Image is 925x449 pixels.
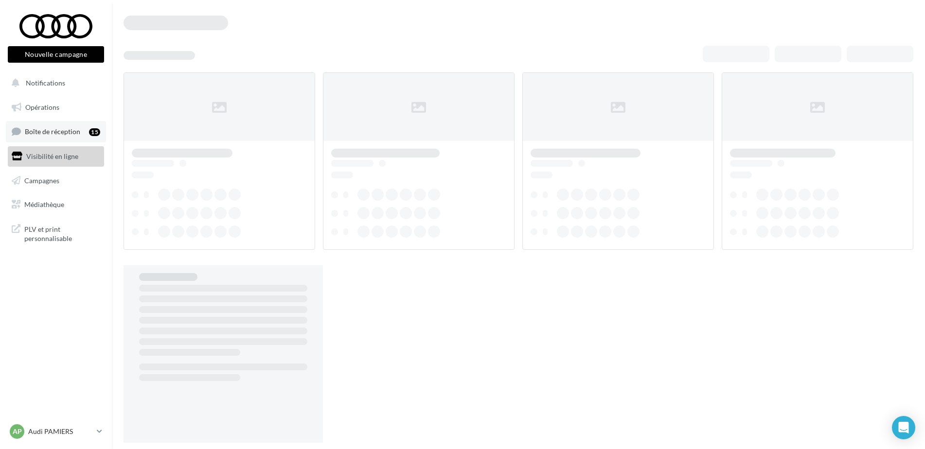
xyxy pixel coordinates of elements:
a: AP Audi PAMIERS [8,422,104,441]
button: Notifications [6,73,102,93]
a: Visibilité en ligne [6,146,106,167]
span: Médiathèque [24,200,64,208]
p: Audi PAMIERS [28,427,93,436]
a: Médiathèque [6,194,106,215]
span: PLV et print personnalisable [24,223,100,243]
div: Open Intercom Messenger [892,416,915,439]
span: Notifications [26,79,65,87]
a: Opérations [6,97,106,118]
span: Visibilité en ligne [26,152,78,160]
span: Campagnes [24,176,59,184]
a: Campagnes [6,171,106,191]
span: AP [13,427,22,436]
a: PLV et print personnalisable [6,219,106,247]
button: Nouvelle campagne [8,46,104,63]
a: Boîte de réception15 [6,121,106,142]
div: 15 [89,128,100,136]
span: Opérations [25,103,59,111]
span: Boîte de réception [25,127,80,136]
